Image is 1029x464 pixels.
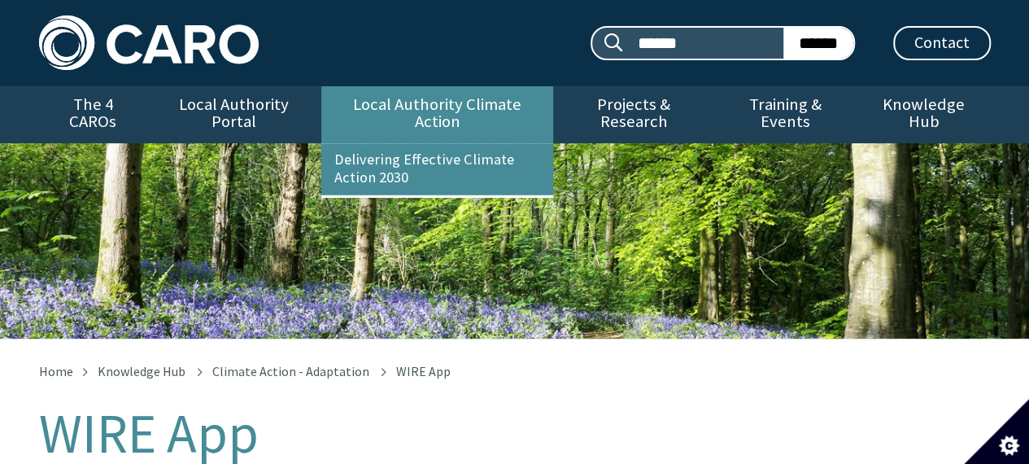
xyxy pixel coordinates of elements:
a: Contact [893,26,991,60]
a: Climate Action - Adaptation [212,363,369,379]
h1: WIRE App [39,404,991,464]
button: Set cookie preferences [964,399,1029,464]
a: Training & Events [714,86,857,143]
a: The 4 CAROs [39,86,147,143]
a: Local Authority Climate Action [321,86,553,143]
a: Local Authority Portal [147,86,321,143]
a: Knowledge Hub [98,363,185,379]
span: WIRE App [396,363,451,379]
a: Delivering Effective Climate Action 2030 [321,144,553,195]
img: Caro logo [39,15,259,70]
a: Home [39,363,73,379]
a: Knowledge Hub [857,86,990,143]
a: Projects & Research [553,86,714,143]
